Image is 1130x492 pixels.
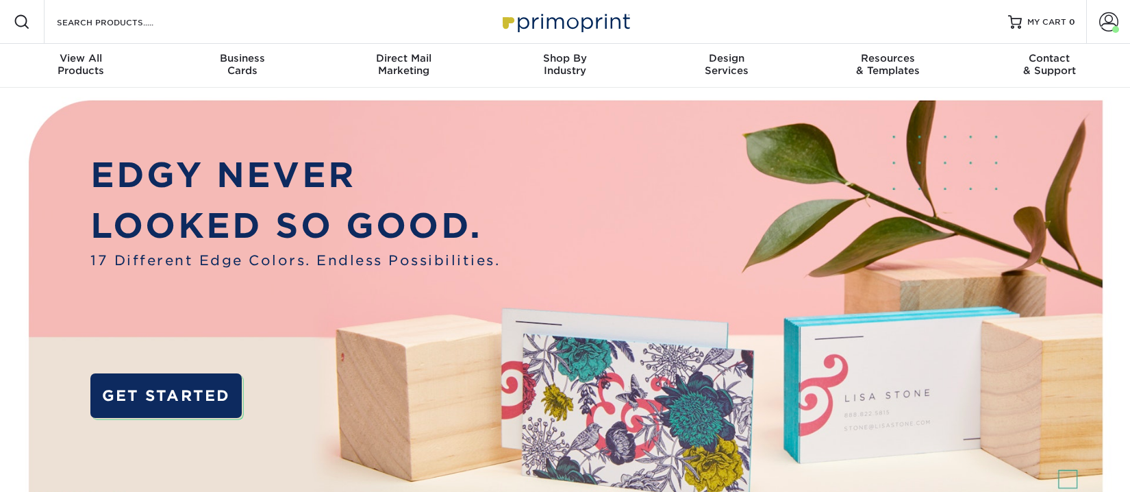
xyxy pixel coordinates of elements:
span: Contact [968,52,1130,64]
span: Direct Mail [323,52,484,64]
div: Cards [162,52,323,77]
p: LOOKED SO GOOD. [90,200,500,251]
img: Primoprint [497,7,633,36]
a: BusinessCards [162,44,323,88]
span: Business [162,52,323,64]
div: & Templates [807,52,969,77]
a: Shop ByIndustry [484,44,646,88]
div: Services [646,52,807,77]
div: Industry [484,52,646,77]
span: Resources [807,52,969,64]
div: Marketing [323,52,484,77]
a: Contact& Support [968,44,1130,88]
span: MY CART [1027,16,1066,28]
a: Resources& Templates [807,44,969,88]
a: DesignServices [646,44,807,88]
span: Shop By [484,52,646,64]
span: 17 Different Edge Colors. Endless Possibilities. [90,251,500,271]
p: EDGY NEVER [90,149,500,200]
span: Design [646,52,807,64]
div: & Support [968,52,1130,77]
input: SEARCH PRODUCTS..... [55,14,189,30]
a: Direct MailMarketing [323,44,484,88]
span: 0 [1069,17,1075,27]
a: GET STARTED [90,373,242,418]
